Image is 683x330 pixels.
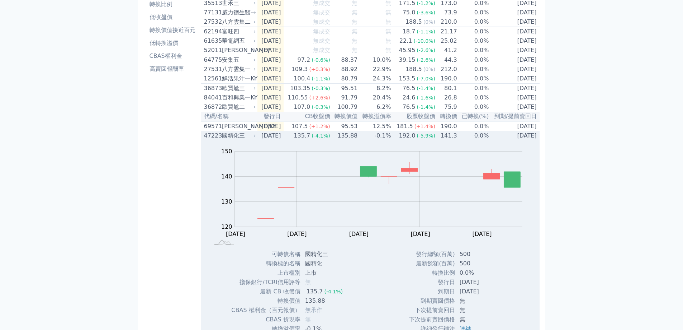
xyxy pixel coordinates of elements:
[358,131,391,140] td: -0.1%
[292,103,312,111] div: 107.0
[201,112,257,121] th: 代碼/名稱
[489,55,540,65] td: [DATE]
[436,46,457,55] td: 41.2
[204,93,220,102] div: 84041
[331,102,358,112] td: 100.79
[222,65,255,74] div: 八方雲集一
[222,27,255,36] div: 富旺四
[409,278,455,287] td: 發行日
[457,112,489,121] th: 已轉換(%)
[222,122,255,131] div: [PERSON_NAME]KY
[222,84,255,93] div: 歐買尬三
[455,268,509,278] td: 0.0%
[457,93,489,102] td: 0.0%
[147,39,198,47] li: 低轉換溢價
[489,93,540,102] td: [DATE]
[222,8,255,17] div: 威力德生醫一
[204,65,220,74] div: 27531
[231,287,300,296] td: 最新 CB 收盤價
[313,28,330,35] span: 無成交
[436,36,457,46] td: 25.02
[231,250,300,259] td: 可轉債名稱
[436,131,457,140] td: 141.3
[284,112,330,121] th: CB收盤價
[352,28,357,35] span: 無
[309,95,330,101] span: (+2.6%)
[455,250,509,259] td: 500
[305,287,324,296] div: 135.7
[489,84,540,93] td: [DATE]
[404,18,423,26] div: 188.5
[395,122,414,131] div: 181.5
[398,131,417,140] div: 192.0
[312,76,330,82] span: (-1.1%)
[309,66,330,72] span: (+0.3%)
[204,84,220,93] div: 36873
[409,250,455,259] td: 發行總額(百萬)
[457,65,489,74] td: 0.0%
[409,306,455,315] td: 下次提前賣回日
[312,57,330,63] span: (-0.6%)
[257,112,284,121] th: 發行日
[257,84,284,93] td: [DATE]
[222,46,255,55] div: [PERSON_NAME]
[257,46,284,55] td: [DATE]
[457,17,489,27] td: 0.0%
[411,231,430,237] tspan: [DATE]
[257,74,284,84] td: [DATE]
[457,84,489,93] td: 0.0%
[436,84,457,93] td: 80.1
[358,102,391,112] td: 6.2%
[455,296,509,306] td: 無
[417,0,435,6] span: (-1.2%)
[221,173,232,180] tspan: 140
[204,103,220,111] div: 36872
[457,8,489,17] td: 0.0%
[401,27,417,36] div: 18.7
[417,10,435,15] span: (-3.6%)
[472,231,492,237] tspan: [DATE]
[358,65,391,74] td: 22.9%
[436,65,457,74] td: 212.0
[436,74,457,84] td: 190.0
[436,27,457,37] td: 21.17
[257,131,284,140] td: [DATE]
[401,84,417,93] div: 76.5
[489,131,540,140] td: [DATE]
[331,55,358,65] td: 88.37
[489,65,540,74] td: [DATE]
[292,131,312,140] div: 135.7
[349,231,369,237] tspan: [DATE]
[305,279,311,285] span: 無
[257,65,284,74] td: [DATE]
[331,65,358,74] td: 88.92
[222,93,255,102] div: 百和興業一KY
[324,289,343,294] span: (-4.1%)
[398,37,414,45] div: 22.1
[301,296,348,306] td: 135.88
[204,37,220,45] div: 61635
[358,121,391,131] td: 12.5%
[409,259,455,268] td: 最新餘額(百萬)
[436,17,457,27] td: 210.0
[352,47,357,54] span: 無
[457,55,489,65] td: 0.0%
[455,306,509,315] td: 無
[414,124,435,129] span: (+1.4%)
[301,259,348,268] td: 國精化
[385,28,391,35] span: 無
[296,56,312,64] div: 97.2
[489,121,540,131] td: [DATE]
[352,37,357,44] span: 無
[489,17,540,27] td: [DATE]
[257,8,284,17] td: [DATE]
[331,93,358,102] td: 91.79
[436,112,457,121] th: 轉換價
[312,85,330,91] span: (-0.3%)
[358,74,391,84] td: 24.3%
[358,112,391,121] th: 轉換溢價率
[147,13,198,22] li: 低收盤價
[489,102,540,112] td: [DATE]
[204,56,220,64] div: 64775
[257,17,284,27] td: [DATE]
